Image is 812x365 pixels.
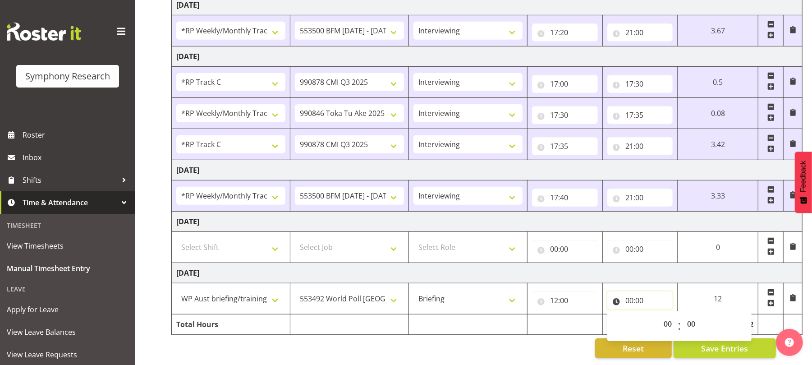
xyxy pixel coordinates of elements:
span: Reset [623,342,644,354]
td: [DATE] [172,46,803,67]
input: Click to select... [607,240,673,258]
span: : [678,315,681,337]
td: 12 [678,283,758,314]
a: Apply for Leave [2,298,133,321]
div: Timesheet [2,216,133,235]
span: Feedback [799,161,807,192]
td: Total Hours [172,314,290,335]
td: 3.33 [678,180,758,212]
span: View Leave Requests [7,348,128,361]
input: Click to select... [532,291,598,310]
span: Apply for Leave [7,303,128,316]
input: Click to select... [607,189,673,207]
a: View Timesheets [2,235,133,257]
span: Save Entries [701,342,748,354]
a: Manual Timesheet Entry [2,257,133,280]
input: Click to select... [532,23,598,42]
span: View Timesheets [7,239,128,253]
td: [DATE] [172,212,803,232]
span: Roster [23,128,131,142]
td: 0.5 [678,67,758,98]
td: [DATE] [172,160,803,180]
button: Save Entries [674,338,776,358]
input: Click to select... [607,106,673,124]
td: 3.42 [678,129,758,160]
img: help-xxl-2.png [785,338,794,347]
span: Manual Timesheet Entry [7,262,128,275]
span: View Leave Balances [7,325,128,339]
img: Rosterit website logo [7,23,81,41]
td: 3.67 [678,15,758,46]
span: Inbox [23,151,131,164]
div: Symphony Research [25,69,110,83]
span: Shifts [23,173,117,187]
input: Click to select... [607,137,673,155]
input: Click to select... [532,137,598,155]
input: Click to select... [532,240,598,258]
input: Click to select... [532,189,598,207]
input: Click to select... [607,75,673,93]
input: Click to select... [607,291,673,310]
td: [DATE] [172,263,803,283]
a: View Leave Balances [2,321,133,343]
button: Reset [595,338,672,358]
button: Feedback - Show survey [795,152,812,213]
input: Click to select... [532,75,598,93]
input: Click to select... [607,23,673,42]
span: Time & Attendance [23,196,117,209]
input: Click to select... [532,106,598,124]
div: Leave [2,280,133,298]
td: 0 [678,232,758,263]
td: 0.08 [678,98,758,129]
